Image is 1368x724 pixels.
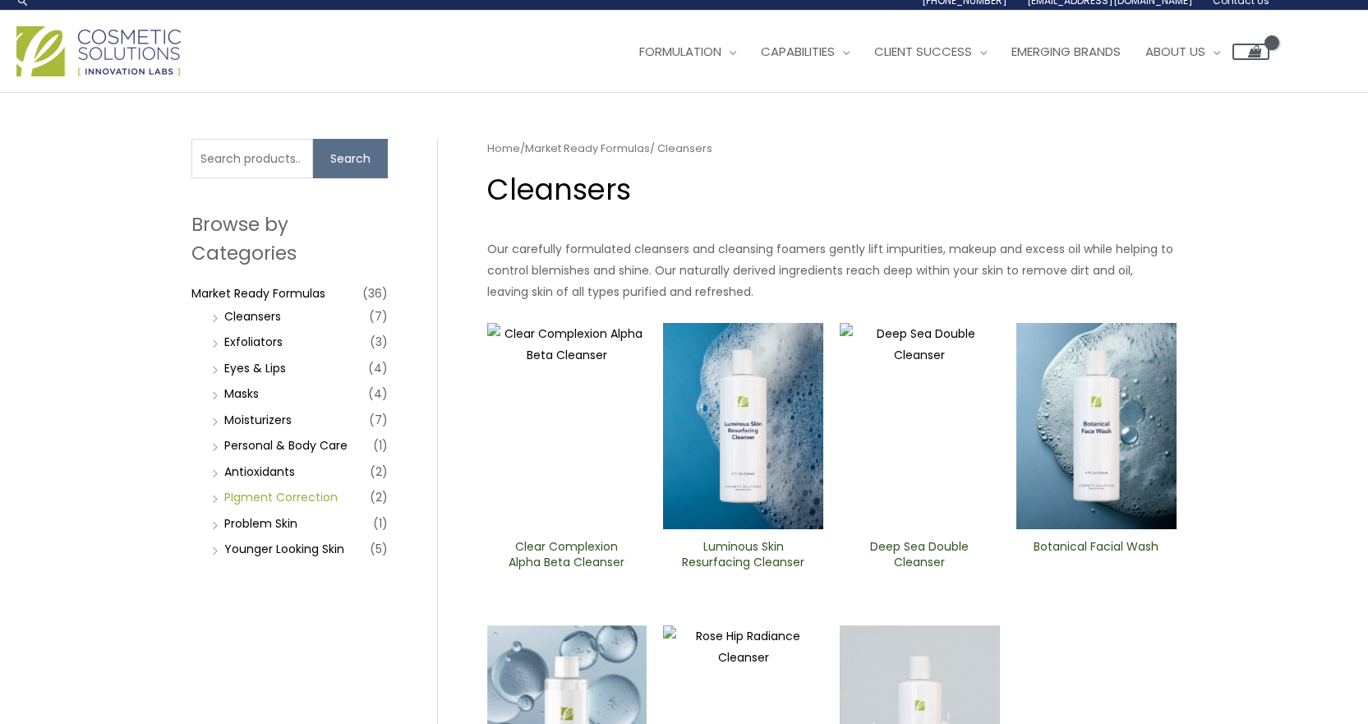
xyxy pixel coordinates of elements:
[840,323,1000,530] img: Deep Sea Double Cleanser
[224,360,286,376] a: Eyes & Lips
[370,537,388,560] span: (5)
[761,43,835,60] span: Capabilities
[862,27,999,76] a: Client Success
[677,539,809,576] a: Luminous Skin Resurfacing ​Cleanser
[487,141,520,156] a: Home
[224,515,297,532] a: Problem Skin
[224,463,295,480] a: Antioxidants
[627,27,748,76] a: Formulation
[224,308,281,325] a: Cleansers
[500,539,633,576] a: Clear Complexion Alpha Beta ​Cleanser
[369,408,388,431] span: (7)
[370,330,388,353] span: (3)
[500,539,633,570] h2: Clear Complexion Alpha Beta ​Cleanser
[16,26,181,76] img: Cosmetic Solutions Logo
[1030,539,1163,576] a: Botanical Facial Wash
[368,357,388,380] span: (4)
[487,323,647,530] img: Clear Complexion Alpha Beta ​Cleanser
[854,539,986,570] h2: Deep Sea Double Cleanser
[191,285,325,302] a: Market Ready Formulas
[191,210,388,266] h2: Browse by Categories
[370,486,388,509] span: (2)
[370,460,388,483] span: (2)
[615,27,1269,76] nav: Site Navigation
[525,141,650,156] a: Market Ready Formulas
[1145,43,1205,60] span: About Us
[1133,27,1232,76] a: About Us
[1030,539,1163,570] h2: Botanical Facial Wash
[677,539,809,570] h2: Luminous Skin Resurfacing ​Cleanser
[224,334,283,350] a: Exfoliators
[224,489,338,505] a: PIgment Correction
[224,437,348,454] a: Personal & Body Care
[368,382,388,405] span: (4)
[874,43,972,60] span: Client Success
[373,512,388,535] span: (1)
[1011,43,1121,60] span: Emerging Brands
[487,139,1177,159] nav: Breadcrumb
[191,139,313,178] input: Search products…
[224,385,259,402] a: Masks
[487,169,1177,210] h1: Cleansers
[999,27,1133,76] a: Emerging Brands
[854,539,986,576] a: Deep Sea Double Cleanser
[224,412,292,428] a: Moisturizers
[663,323,823,530] img: Luminous Skin Resurfacing ​Cleanser
[748,27,862,76] a: Capabilities
[369,305,388,328] span: (7)
[373,434,388,457] span: (1)
[1016,323,1177,530] img: Botanical Facial Wash
[1232,44,1269,60] a: View Shopping Cart, empty
[224,541,344,557] a: Younger Looking Skin
[639,43,721,60] span: Formulation
[313,139,388,178] button: Search
[487,238,1177,302] p: Our carefully formulated cleansers and cleansing foamers gently lift impurities, makeup and exces...
[362,282,388,305] span: (36)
